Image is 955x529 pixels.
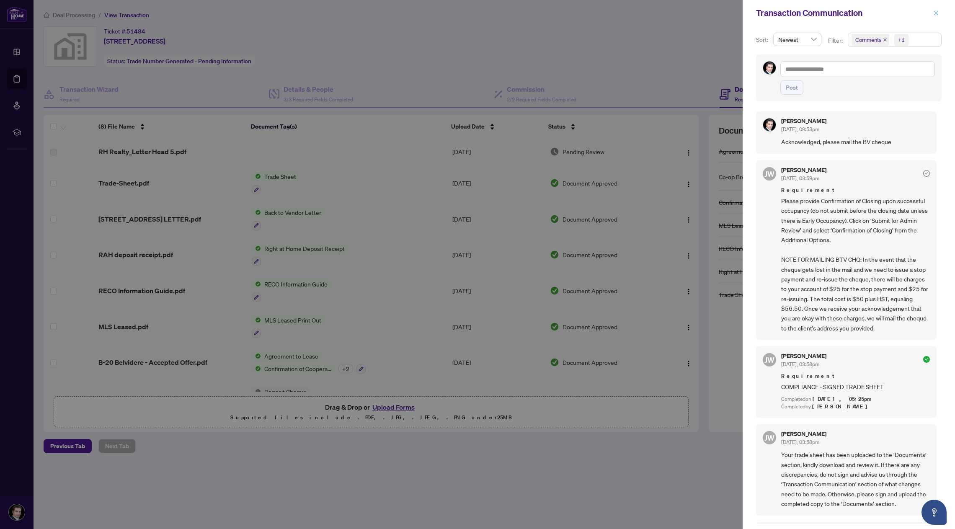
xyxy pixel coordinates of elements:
[781,395,930,403] div: Completed on
[763,62,776,74] img: Profile Icon
[781,137,930,147] span: Acknowledged, please mail the BV cheque
[781,431,826,437] h5: [PERSON_NAME]
[898,36,905,44] div: +1
[781,175,819,181] span: [DATE], 03:59pm
[923,170,930,177] span: check-circle
[781,118,826,124] h5: [PERSON_NAME]
[756,35,770,44] p: Sort:
[781,403,930,411] div: Completed by
[781,450,930,508] span: Your trade sheet has been uploaded to the ‘Documents’ section, kindly download and review it. If ...
[781,167,826,173] h5: [PERSON_NAME]
[812,403,872,410] span: [PERSON_NAME]
[778,33,816,46] span: Newest
[781,372,930,380] span: Requirement
[852,34,889,46] span: Comments
[780,80,803,95] button: Post
[781,382,930,392] span: COMPLIANCE - SIGNED TRADE SHEET
[781,126,819,132] span: [DATE], 09:53pm
[828,36,844,45] p: Filter:
[855,36,881,44] span: Comments
[883,38,887,42] span: close
[764,432,774,444] span: JW
[756,7,931,19] div: Transaction Communication
[763,119,776,131] img: Profile Icon
[921,500,947,525] button: Open asap
[923,356,930,363] span: check-circle
[933,10,939,16] span: close
[781,353,826,359] h5: [PERSON_NAME]
[764,354,774,366] span: JW
[764,168,774,180] span: JW
[781,439,819,445] span: [DATE], 03:58pm
[781,196,930,333] span: Please provide Confirmation of Closing upon successful occupancy (do not submit before the closin...
[781,361,819,367] span: [DATE], 03:58pm
[813,395,873,403] span: [DATE], 05:25pm
[781,186,930,194] span: Requirement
